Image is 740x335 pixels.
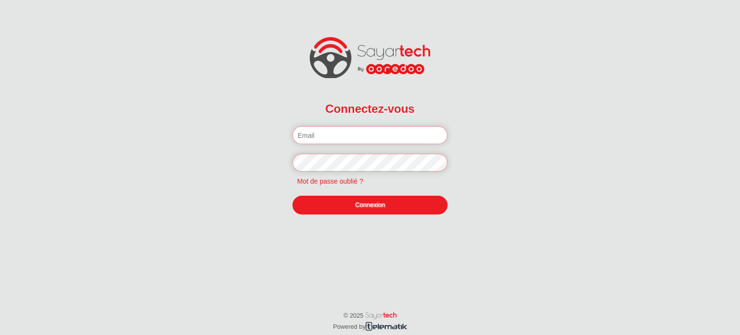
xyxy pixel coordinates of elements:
[292,196,448,214] a: Connexion
[292,126,448,144] input: Email
[366,322,407,330] img: telematik.png
[365,312,396,319] img: word_sayartech.png
[292,177,368,185] a: Mot de passe oublié ?
[292,96,448,121] h2: Connectez-vous
[302,301,438,332] p: © 2025 Powered by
